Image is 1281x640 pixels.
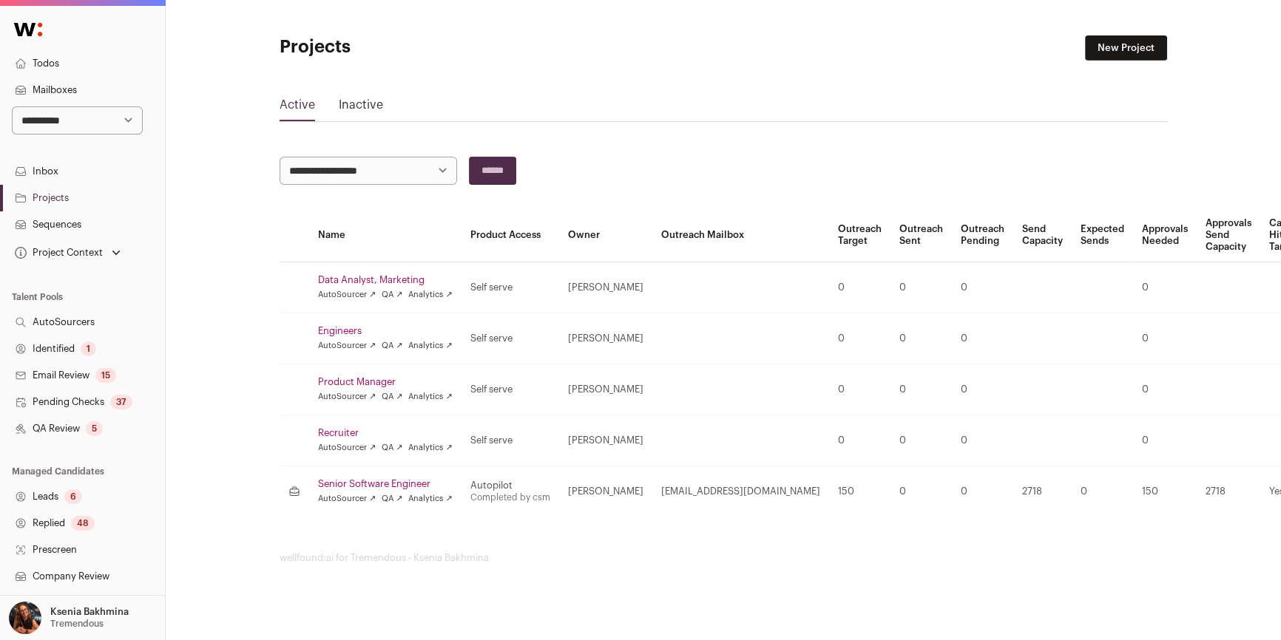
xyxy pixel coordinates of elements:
th: Approvals Needed [1133,208,1197,262]
td: 0 [1133,313,1197,364]
a: AutoSourcer ↗ [318,493,376,505]
th: Expected Sends [1072,208,1133,262]
div: 1 [81,341,96,356]
a: Active [280,96,315,120]
a: QA ↗ [382,493,402,505]
td: 0 [890,466,952,517]
div: Self serve [470,435,550,446]
td: 0 [952,415,1013,466]
a: Product Manager [318,376,453,388]
a: Engineers [318,325,453,337]
td: 0 [1133,415,1197,466]
td: 0 [952,364,1013,415]
td: 2718 [1013,466,1072,517]
td: 0 [952,466,1013,517]
td: 0 [952,313,1013,364]
img: 13968079-medium_jpg [9,602,41,634]
div: 6 [64,489,82,504]
th: Outreach Sent [890,208,952,262]
div: 37 [110,395,132,409]
a: AutoSourcer ↗ [318,340,376,352]
td: 0 [829,313,890,364]
a: AutoSourcer ↗ [318,289,376,301]
td: 0 [890,262,952,313]
a: Analytics ↗ [408,442,452,454]
a: QA ↗ [382,391,402,403]
button: Open dropdown [12,242,124,263]
a: Recruiter [318,427,453,439]
td: 0 [952,262,1013,313]
td: 0 [1133,262,1197,313]
a: QA ↗ [382,340,402,352]
th: Outreach Pending [952,208,1013,262]
a: AutoSourcer ↗ [318,442,376,454]
div: Self serve [470,333,550,344]
td: 0 [890,313,952,364]
a: QA ↗ [382,289,402,301]
th: Outreach Mailbox [652,208,829,262]
td: 150 [1133,466,1197,517]
h1: Projects [280,35,575,59]
div: 48 [71,516,95,531]
footer: wellfound:ai for Tremendous - Ksenia Bakhmina [280,552,1167,564]
td: [PERSON_NAME] [559,262,652,313]
a: Analytics ↗ [408,340,452,352]
a: Analytics ↗ [408,493,452,505]
a: New Project [1085,35,1167,61]
p: Tremendous [50,618,104,630]
a: AutoSourcer ↗ [318,391,376,403]
td: 0 [890,415,952,466]
a: QA ↗ [382,442,402,454]
td: [EMAIL_ADDRESS][DOMAIN_NAME] [652,466,829,517]
img: Wellfound [6,15,50,44]
td: [PERSON_NAME] [559,313,652,364]
td: 0 [890,364,952,415]
td: 0 [829,415,890,466]
td: 150 [829,466,890,517]
div: Autopilot [470,480,550,491]
td: 0 [1072,466,1133,517]
button: Open dropdown [6,602,132,634]
td: 2718 [1197,466,1260,517]
td: 0 [829,364,890,415]
th: Send Capacity [1013,208,1072,262]
td: 0 [829,262,890,313]
div: 5 [86,421,103,436]
a: Data Analyst, Marketing [318,274,453,286]
td: [PERSON_NAME] [559,466,652,517]
th: Outreach Target [829,208,890,262]
a: Completed by csm [470,493,550,502]
div: Self serve [470,282,550,293]
a: Inactive [339,96,383,120]
a: Analytics ↗ [408,289,452,301]
td: 0 [1133,364,1197,415]
a: Senior Software Engineer [318,478,453,490]
th: Approvals Send Capacity [1197,208,1260,262]
a: Analytics ↗ [408,391,452,403]
td: [PERSON_NAME] [559,415,652,466]
td: [PERSON_NAME] [559,364,652,415]
div: Project Context [12,247,103,259]
th: Owner [559,208,652,262]
div: Self serve [470,384,550,395]
th: Product Access [462,208,559,262]
div: 15 [95,368,116,383]
th: Name [309,208,462,262]
p: Ksenia Bakhmina [50,606,129,618]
